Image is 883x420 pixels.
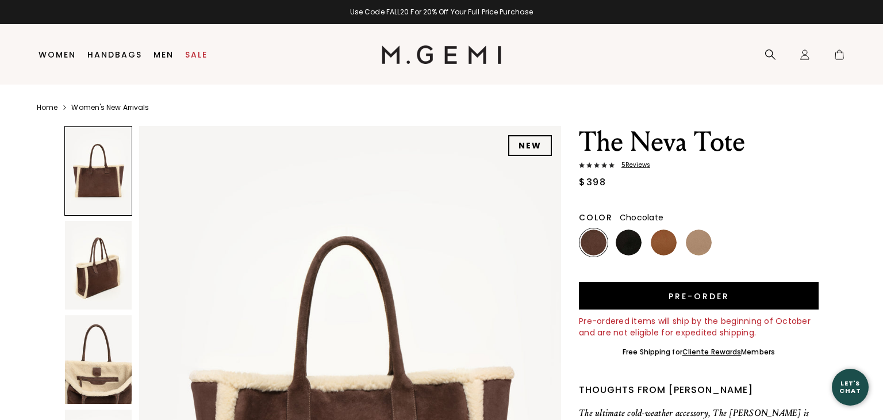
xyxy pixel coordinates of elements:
[87,50,142,59] a: Handbags
[37,103,57,112] a: Home
[579,213,613,222] h2: Color
[620,212,663,223] span: Chocolate
[579,175,606,189] div: $398
[686,230,712,255] img: Biscuit
[579,126,819,158] h1: The Neva Tote
[832,380,869,394] div: Let's Chat
[579,383,819,397] div: Thoughts from [PERSON_NAME]
[579,315,819,338] div: Pre-ordered items will ship by the beginning of October and are not eligible for expedited shipping.
[71,103,149,112] a: Women's New Arrivals
[616,230,642,255] img: Black
[623,348,775,357] div: Free Shipping for Members
[65,315,132,404] img: The Neva Tote
[615,162,650,169] span: 5 Review s
[65,221,132,310] img: The Neva Tote
[651,230,677,255] img: Saddle
[581,230,606,255] img: Chocolate
[382,45,502,64] img: M.Gemi
[185,50,208,59] a: Sale
[579,282,819,310] button: Pre-order
[682,347,742,357] a: Cliente Rewards
[39,50,76,59] a: Women
[508,135,552,156] div: NEW
[579,162,819,171] a: 5Reviews
[153,50,174,59] a: Men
